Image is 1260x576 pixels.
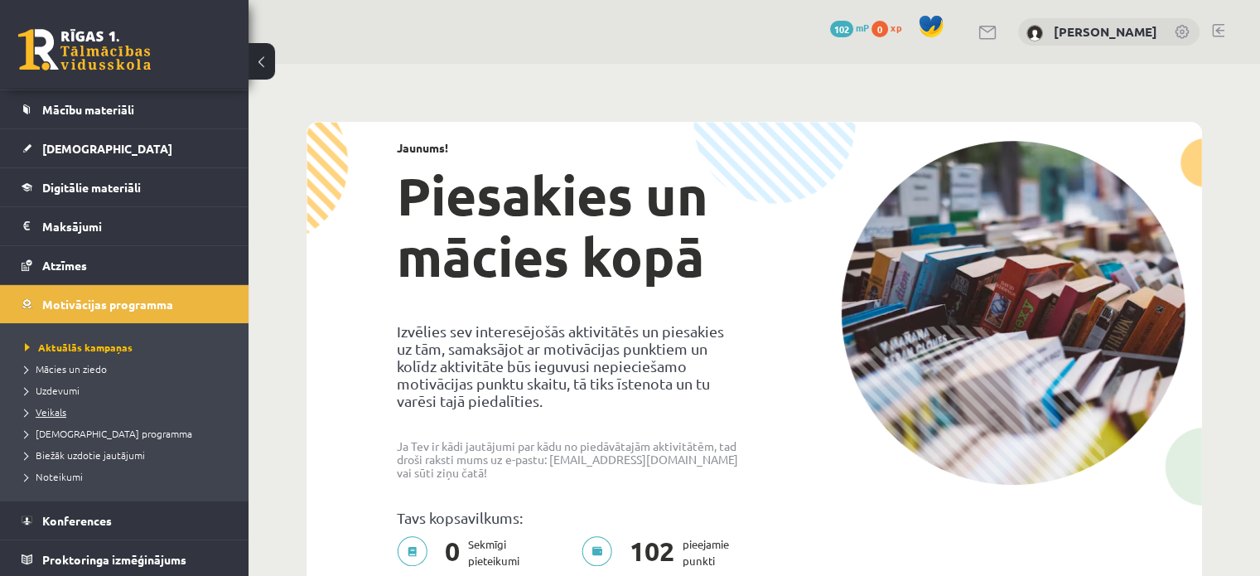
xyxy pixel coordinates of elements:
legend: Maksājumi [42,207,228,245]
p: Ja Tev ir kādi jautājumi par kādu no piedāvātajām aktivitātēm, tad droši raksti mums uz e-pastu: ... [397,439,741,479]
span: Noteikumi [25,470,83,483]
span: Atzīmes [42,258,87,273]
span: Mācies un ziedo [25,362,107,375]
a: [DEMOGRAPHIC_DATA] programma [25,426,232,441]
span: Motivācijas programma [42,297,173,312]
span: Digitālie materiāli [42,180,141,195]
h1: Piesakies un mācies kopā [397,165,741,288]
a: Aktuālās kampaņas [25,340,232,355]
span: xp [891,21,901,34]
a: Mācību materiāli [22,90,228,128]
span: [DEMOGRAPHIC_DATA] [42,141,172,156]
span: 102 [830,21,853,37]
a: Noteikumi [25,469,232,484]
span: [DEMOGRAPHIC_DATA] programma [25,427,192,440]
span: 0 [871,21,888,37]
span: Proktoringa izmēģinājums [42,552,186,567]
span: mP [856,21,869,34]
img: Marta Broka [1026,25,1043,41]
span: Mācību materiāli [42,102,134,117]
a: Uzdevumi [25,383,232,398]
a: Atzīmes [22,246,228,284]
a: 102 mP [830,21,869,34]
span: 102 [621,536,683,569]
a: Maksājumi [22,207,228,245]
img: campaign-image-1c4f3b39ab1f89d1fca25a8facaab35ebc8e40cf20aedba61fd73fb4233361ac.png [841,141,1185,485]
a: 0 xp [871,21,910,34]
a: Rīgas 1. Tālmācības vidusskola [18,29,151,70]
a: [DEMOGRAPHIC_DATA] [22,129,228,167]
a: Motivācijas programma [22,285,228,323]
a: Konferences [22,501,228,540]
span: Aktuālās kampaņas [25,341,133,354]
a: Biežāk uzdotie jautājumi [25,448,232,462]
a: Veikals [25,404,232,419]
span: Veikals [25,405,66,419]
a: Mācies un ziedo [25,361,232,376]
span: Uzdevumi [25,384,80,397]
strong: Jaunums! [397,140,448,155]
p: Izvēlies sev interesējošās aktivitātēs un piesakies uz tām, samaksājot ar motivācijas punktiem un... [397,322,741,409]
span: Biežāk uzdotie jautājumi [25,448,145,462]
a: Digitālie materiāli [22,168,228,206]
span: Konferences [42,513,112,528]
p: Sekmīgi pieteikumi [397,536,529,569]
p: Tavs kopsavilkums: [397,509,741,526]
p: pieejamie punkti [582,536,739,569]
span: 0 [437,536,468,569]
a: [PERSON_NAME] [1054,23,1157,40]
